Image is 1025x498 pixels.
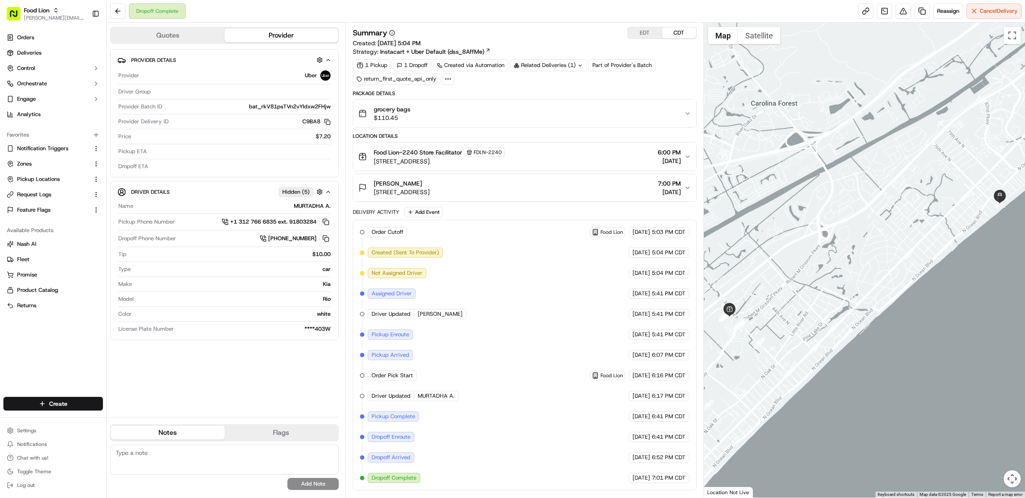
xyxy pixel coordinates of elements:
[118,148,147,155] span: Pickup ETA
[225,426,338,440] button: Flags
[9,147,22,161] img: Ami Wang
[17,80,47,87] span: Orchestrate
[719,309,730,320] div: 15
[17,111,41,118] span: Analytics
[3,253,103,266] button: Fleet
[393,59,431,71] div: 1 Dropoff
[7,286,100,294] a: Product Catalog
[118,133,131,140] span: Price
[24,6,50,15] span: Food Lion
[353,100,696,127] button: grocery bags$110.45
[320,70,331,81] img: profile_uber_ahold_partner.png
[809,343,820,354] div: 26
[933,3,963,19] button: Reassign
[372,331,409,338] span: Pickup Enroute
[418,392,454,400] span: MURTADHA A.
[17,286,58,294] span: Product Catalog
[111,29,225,42] button: Quotes
[980,7,1018,15] span: Cancel Delivery
[353,39,421,47] span: Created:
[658,148,681,157] span: 6:00 PM
[69,187,141,203] a: 💻API Documentation
[7,302,100,309] a: Returns
[118,265,131,273] span: Type
[76,155,93,162] span: [DATE]
[118,280,132,288] span: Make
[38,82,140,90] div: Start new chat
[76,132,93,139] span: [DATE]
[372,290,412,297] span: Assigned Driver
[17,160,32,168] span: Zones
[3,77,103,90] button: Orchestrate
[118,88,151,96] span: Driver Group
[372,228,403,236] span: Order Cutoff
[3,268,103,282] button: Promise
[878,492,914,498] button: Keyboard shortcuts
[268,235,316,242] span: [PHONE_NUMBER]
[706,486,734,498] a: Open this area in Google Maps (opens a new window)
[17,191,51,198] span: Request Logs
[81,191,137,199] span: API Documentation
[38,90,117,97] div: We're available if you need us!
[474,149,502,156] span: FDLN-2240
[372,433,410,441] span: Dropoff Enroute
[9,34,155,48] p: Welcome 👋
[3,108,103,121] a: Analytics
[633,392,650,400] span: [DATE]
[374,114,410,122] span: $110.45
[633,228,650,236] span: [DATE]
[137,202,331,210] div: MURTADHA A.
[118,250,126,258] span: Tip
[652,474,685,482] span: 7:01 PM CDT
[9,82,24,97] img: 1736555255976-a54dd68f-1ca7-489b-9aae-adbdc363a1c4
[353,174,696,201] button: [PERSON_NAME][STREET_ADDRESS]7:00 PM[DATE]
[3,3,88,24] button: Food Lion[PERSON_NAME][EMAIL_ADDRESS][DOMAIN_NAME]
[633,372,650,379] span: [DATE]
[719,311,730,322] div: 16
[937,7,959,15] span: Reassign
[1004,27,1021,44] button: Toggle fullscreen view
[17,240,36,248] span: Nash AI
[305,72,317,79] span: Uber
[135,280,331,288] div: Kia
[374,105,410,114] span: grocery bags
[17,256,29,263] span: Fleet
[662,27,696,38] button: CDT
[372,392,410,400] span: Driver Updated
[404,207,442,217] button: Add Event
[372,249,439,256] span: Created (Sent To Provider)
[633,454,650,461] span: [DATE]
[652,331,685,338] span: 5:41 PM CDT
[380,47,484,56] span: Instacart + Uber Default (dss_8AffMe)
[225,29,338,42] button: Provider
[132,109,155,119] button: See all
[17,482,35,489] span: Log out
[372,454,410,461] span: Dropoff Arrived
[130,250,331,258] div: $10.00
[3,283,103,297] button: Product Catalog
[24,15,85,21] button: [PERSON_NAME][EMAIL_ADDRESS][DOMAIN_NAME]
[134,265,331,273] div: car
[3,203,103,217] button: Feature Flags
[720,311,731,322] div: 24
[418,310,463,318] span: [PERSON_NAME]
[353,73,440,85] div: return_first_quote_api_only
[784,367,795,378] div: 18
[353,47,491,56] div: Strategy:
[3,452,103,464] button: Chat with us!
[9,192,15,198] div: 📗
[380,47,491,56] a: Instacart + Uber Default (dss_8AffMe)
[22,55,154,64] input: Got a question? Start typing here...
[658,157,681,165] span: [DATE]
[7,206,89,214] a: Feature Flags
[302,118,331,125] button: C9BA8
[118,235,176,242] span: Dropoff Phone Number
[17,191,65,199] span: Knowledge Base
[118,218,175,226] span: Pickup Phone Number
[3,425,103,437] button: Settings
[17,271,37,279] span: Promise
[9,124,22,138] img: Tiffany Volk
[652,310,685,318] span: 5:41 PM CDT
[7,145,89,152] a: Notification Triggers
[633,331,650,338] span: [DATE]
